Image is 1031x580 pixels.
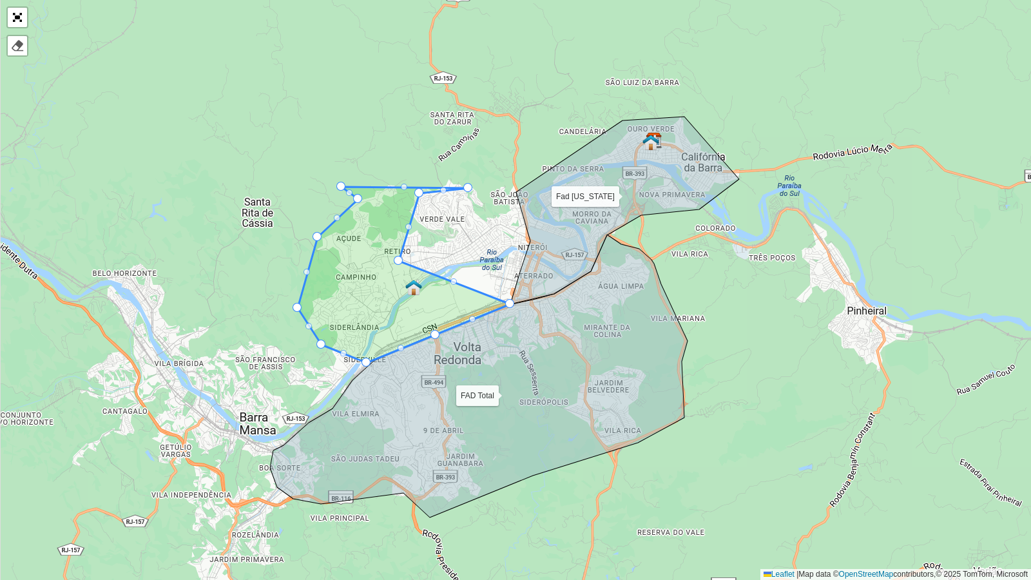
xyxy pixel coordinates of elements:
[642,134,659,151] img: FAD CDD Volta Redonda
[405,279,422,296] img: 523 UDC Light Retiro
[764,570,795,579] a: Leaflet
[839,570,894,579] a: OpenStreetMap
[646,132,662,149] img: Marker
[796,570,798,579] span: |
[8,36,27,55] div: Remover camada(s)
[760,569,1031,580] div: Map data © contributors,© 2025 TomTom, Microsoft
[8,8,27,27] a: Abrir mapa em tela cheia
